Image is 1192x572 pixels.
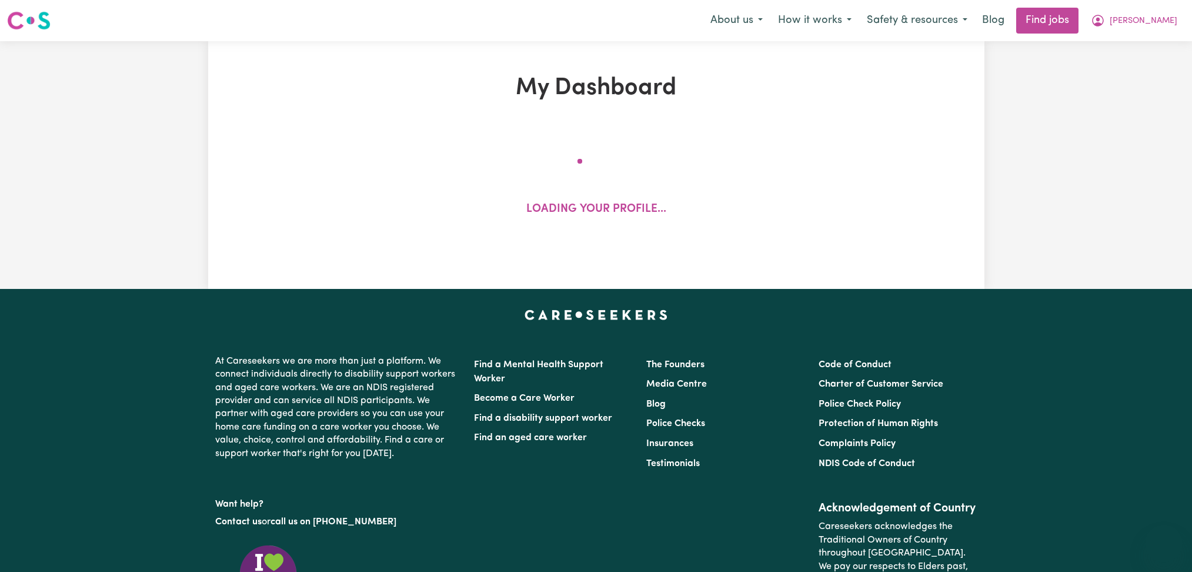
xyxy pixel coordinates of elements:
a: Insurances [646,439,693,448]
a: Find an aged care worker [474,433,587,443]
h2: Acknowledgement of Country [819,501,977,516]
a: Code of Conduct [819,360,892,370]
h1: My Dashboard [345,74,848,102]
a: Blog [646,400,666,409]
a: NDIS Code of Conduct [819,459,915,468]
p: At Careseekers we are more than just a platform. We connect individuals directly to disability su... [215,350,460,465]
a: Protection of Human Rights [819,419,938,428]
span: [PERSON_NAME] [1110,15,1177,28]
p: Loading your profile... [526,201,666,218]
a: Complaints Policy [819,439,896,448]
button: About us [703,8,770,33]
a: Careseekers home page [525,310,667,320]
a: Blog [975,8,1011,34]
button: My Account [1083,8,1185,33]
a: Testimonials [646,459,700,468]
a: Police Checks [646,419,705,428]
iframe: Button to launch messaging window [1145,525,1183,563]
p: or [215,511,460,533]
a: The Founders [646,360,704,370]
a: Media Centre [646,380,707,389]
button: Safety & resources [859,8,975,33]
a: Contact us [215,517,262,527]
a: Find a Mental Health Support Worker [474,360,603,384]
a: Find jobs [1016,8,1079,34]
p: Want help? [215,493,460,511]
a: Police Check Policy [819,400,901,409]
a: Become a Care Worker [474,394,575,403]
a: call us on [PHONE_NUMBER] [271,517,396,527]
a: Careseekers logo [7,7,51,34]
a: Find a disability support worker [474,414,612,423]
a: Charter of Customer Service [819,380,943,389]
button: How it works [770,8,859,33]
img: Careseekers logo [7,10,51,31]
